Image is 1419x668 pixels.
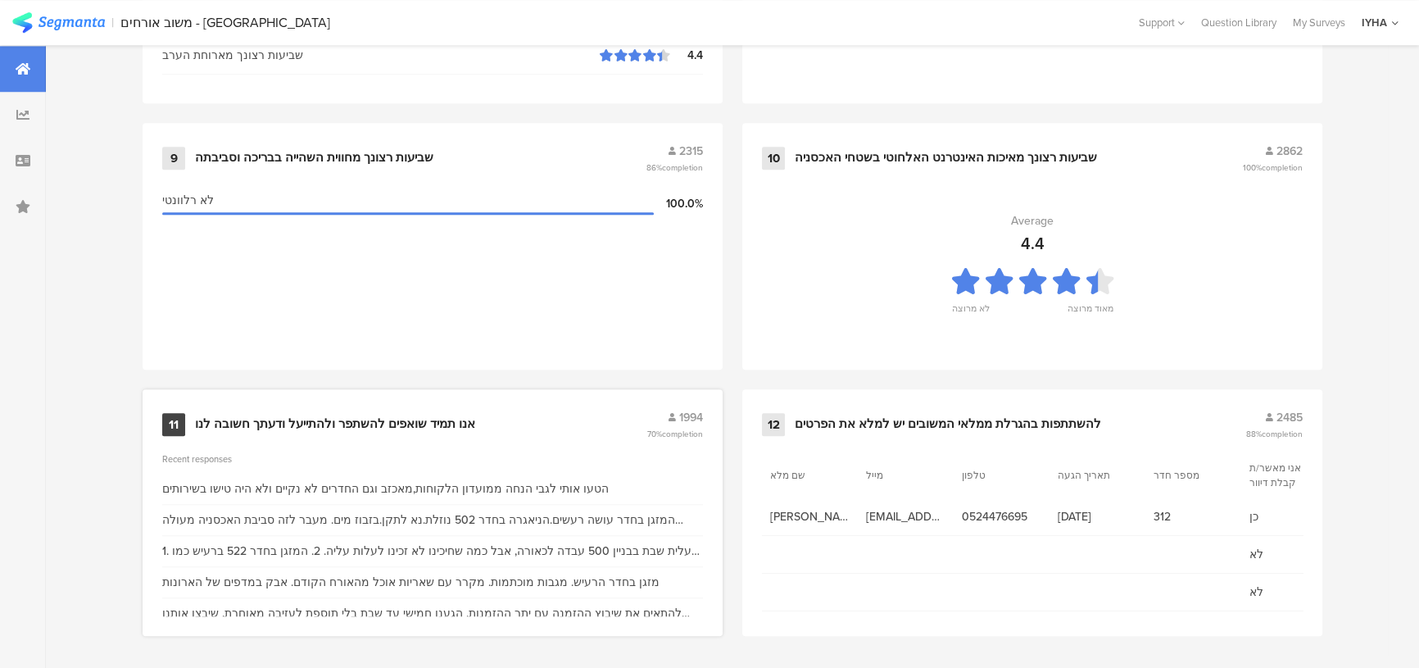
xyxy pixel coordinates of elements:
[1243,161,1303,174] span: 100%
[162,147,185,170] div: 9
[162,480,609,498] div: הטעו אותי לגבי הנחה ממועדון הלקוחות,מאכזב וגם החדרים לא נקיים ולא היה טישו בשירותים
[162,192,214,209] span: לא רלוונטי
[162,47,600,64] div: שביעות רצונך מארוחת הערב
[12,12,105,33] img: segmanta logo
[866,468,940,483] section: מייל
[195,150,433,166] div: שביעות רצונך מחווית השהייה בבריכה וסביבתה
[670,47,703,64] div: 4.4
[866,508,945,525] span: [EMAIL_ADDRESS][DOMAIN_NAME]
[770,508,850,525] span: [PERSON_NAME]
[1058,468,1131,483] section: תאריך הגעה
[1246,428,1303,440] span: 88%
[162,413,185,436] div: 11
[952,302,990,325] div: לא מרוצה
[962,508,1041,525] span: 0524476695
[795,416,1101,433] div: להשתתפות בהגרלת ממלאי המשובים יש למלא את הפרטים
[1276,409,1303,426] span: 2485
[162,543,703,560] div: 1. מעלית שבת בבניין 500 עבדה לכאורה, אבל כמה שחיכינו לא זכינו לעלות עליה. 2. המזגן בחדר 522 ברעיש...
[770,468,844,483] section: שם מלא
[162,574,660,591] div: מזגן בחדר הרעיש. מגבות מוכתמות. מקרר עם שאריות אוכל מהאורח הקודם. אבק במדפים של הארונות
[1249,546,1329,563] span: לא
[1285,15,1353,30] a: My Surveys
[1058,508,1137,525] span: [DATE]
[1021,231,1045,256] div: 4.4
[762,413,785,436] div: 12
[1262,428,1303,440] span: completion
[1262,161,1303,174] span: completion
[1193,15,1285,30] a: Question Library
[795,150,1097,166] div: שביעות רצונך מאיכות האינטרנט האלחוטי בשטחי האכסניה
[1362,15,1387,30] div: IYHA
[1139,10,1185,35] div: Support
[1011,212,1054,229] div: Average
[1154,468,1227,483] section: מספר חדר
[1249,508,1329,525] span: כן
[679,409,703,426] span: 1994
[646,161,703,174] span: 86%
[762,147,785,170] div: 10
[962,468,1036,483] section: טלפון
[195,416,475,433] div: אנו תמיד שואפים להשתפר ולהתייעל ודעתך חשובה לנו
[1249,584,1329,601] span: לא
[1154,508,1233,525] span: 312
[662,428,703,440] span: completion
[1249,461,1323,490] section: אני מאשר/ת קבלת דיוור
[1068,302,1113,325] div: מאוד מרוצה
[654,195,703,212] div: 100.0%
[162,452,703,466] div: Recent responses
[647,428,703,440] span: 70%
[111,13,114,32] div: |
[120,15,330,30] div: משוב אורחים - [GEOGRAPHIC_DATA]
[1276,143,1303,160] span: 2862
[662,161,703,174] span: completion
[679,143,703,160] span: 2315
[162,511,703,529] div: המזגן בחדר עושה רעשים.הניאגרה בחדר 502 נוזלת.נא לתקן.בזבוז מים. מעבר לזה סביבת האכסניה מעולה מאוד...
[162,605,703,622] div: להתאים את שיבוץ ההזמנה עם יתר ההזמנות. הגענו חמישי עד שבת בלי תוספת לעזיבה מאוחרת, שיבצו אותנו בק...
